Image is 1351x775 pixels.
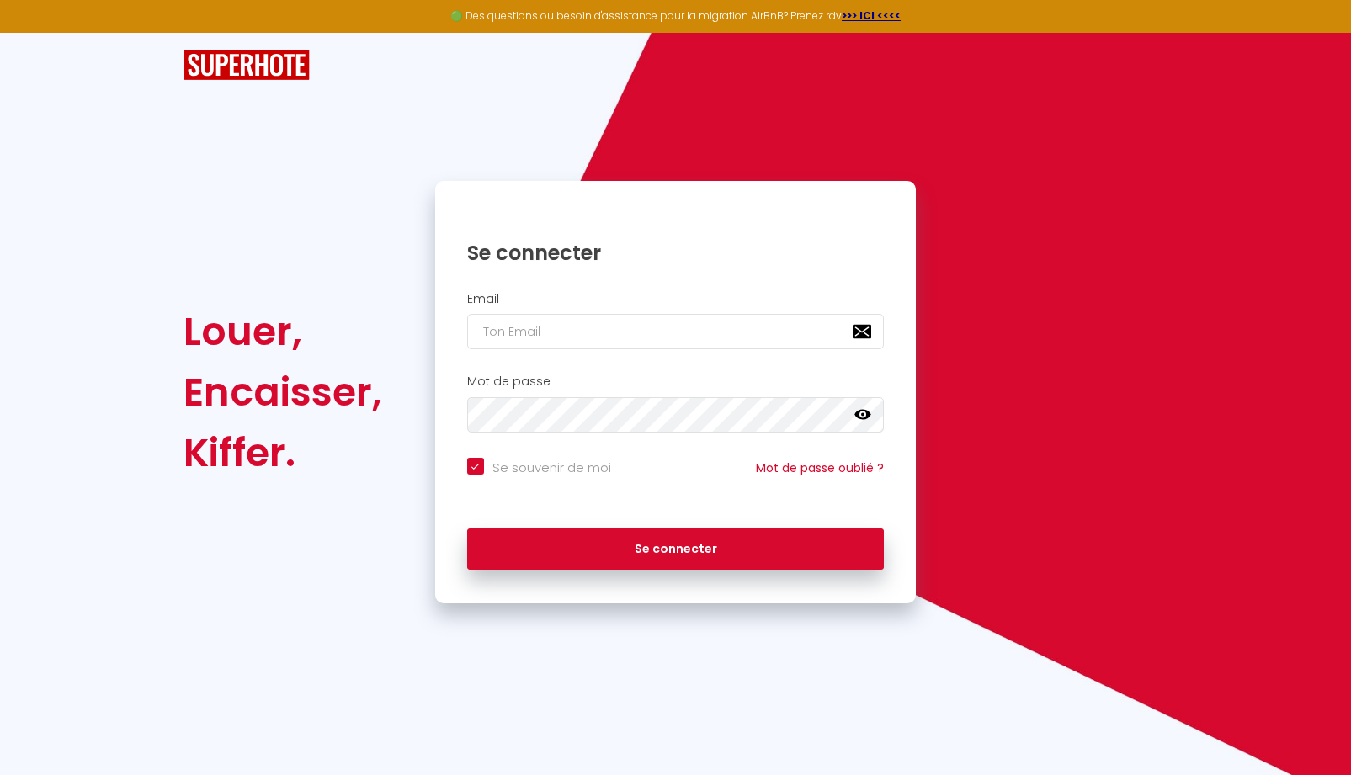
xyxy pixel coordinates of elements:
[184,50,310,81] img: SuperHote logo
[467,314,885,349] input: Ton Email
[842,8,901,23] a: >>> ICI <<<<
[184,362,382,422] div: Encaisser,
[756,459,884,476] a: Mot de passe oublié ?
[467,374,885,389] h2: Mot de passe
[184,422,382,483] div: Kiffer.
[467,528,885,571] button: Se connecter
[184,301,382,362] div: Louer,
[467,292,885,306] h2: Email
[467,240,885,266] h1: Se connecter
